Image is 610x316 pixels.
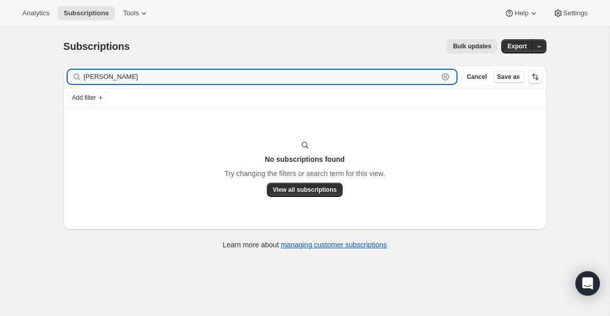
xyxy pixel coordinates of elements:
button: Clear [440,72,450,82]
button: Cancel [463,71,491,83]
span: Add filter [72,94,96,102]
button: Bulk updates [447,39,497,53]
button: Help [498,6,544,20]
span: Settings [563,9,588,17]
button: Sort the results [528,70,542,84]
button: Settings [547,6,594,20]
span: Bulk updates [453,42,491,50]
button: View all subscriptions [267,183,343,197]
span: Help [514,9,528,17]
span: View all subscriptions [273,186,337,194]
button: Export [501,39,533,53]
p: Try changing the filters or search term for this view. [224,168,385,179]
p: Learn more about [223,240,387,250]
span: Save as [497,73,520,81]
h3: No subscriptions found [265,154,345,164]
a: managing customer subscriptions [281,241,387,249]
span: Cancel [467,73,486,81]
input: Filter subscribers [84,70,439,84]
span: Analytics [22,9,49,17]
button: Save as [493,71,524,83]
div: Open Intercom Messenger [575,271,600,296]
button: Add filter [68,92,108,104]
span: Subscriptions [64,41,130,52]
span: Tools [123,9,139,17]
button: Analytics [16,6,55,20]
span: Export [507,42,527,50]
span: Subscriptions [64,9,109,17]
button: Tools [117,6,155,20]
button: Subscriptions [57,6,115,20]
